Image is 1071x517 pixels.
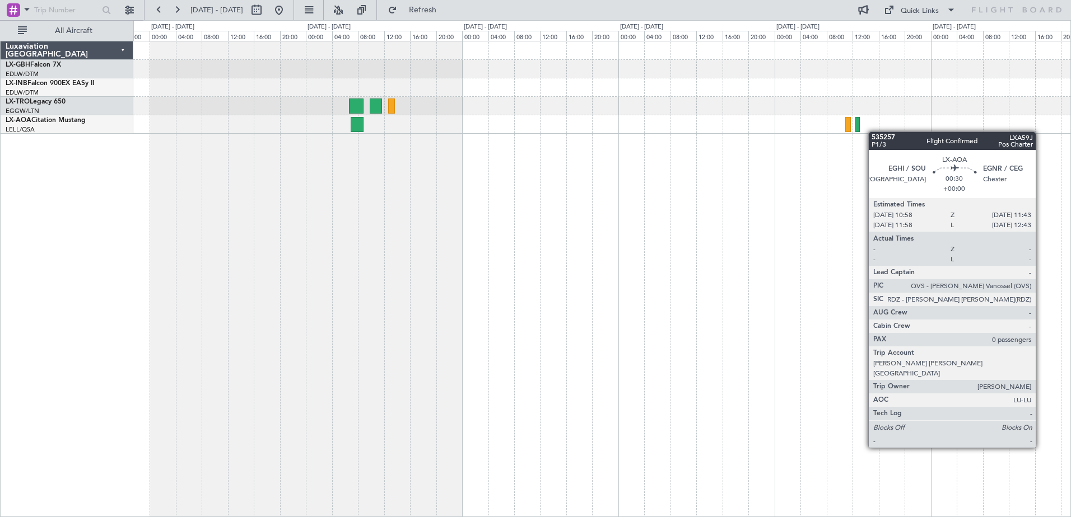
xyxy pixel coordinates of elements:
[931,31,957,41] div: 00:00
[6,125,35,134] a: LELL/QSA
[6,80,94,87] a: LX-INBFalcon 900EX EASy II
[280,31,306,41] div: 20:00
[254,31,280,41] div: 16:00
[410,31,436,41] div: 16:00
[358,31,384,41] div: 08:00
[1009,31,1035,41] div: 12:00
[696,31,722,41] div: 12:00
[436,31,462,41] div: 20:00
[775,31,800,41] div: 00:00
[983,31,1009,41] div: 08:00
[34,2,99,18] input: Trip Number
[540,31,566,41] div: 12:00
[514,31,540,41] div: 08:00
[6,62,30,68] span: LX-GBH
[190,5,243,15] span: [DATE] - [DATE]
[462,31,488,41] div: 00:00
[6,80,27,87] span: LX-INB
[488,31,514,41] div: 04:00
[879,31,905,41] div: 16:00
[748,31,774,41] div: 20:00
[151,22,194,32] div: [DATE] - [DATE]
[933,22,976,32] div: [DATE] - [DATE]
[901,6,939,17] div: Quick Links
[12,22,122,40] button: All Aircraft
[592,31,618,41] div: 20:00
[853,31,878,41] div: 12:00
[228,31,254,41] div: 12:00
[776,22,819,32] div: [DATE] - [DATE]
[202,31,227,41] div: 08:00
[383,1,450,19] button: Refresh
[384,31,410,41] div: 12:00
[332,31,358,41] div: 04:00
[29,27,118,35] span: All Aircraft
[905,31,930,41] div: 20:00
[150,31,175,41] div: 00:00
[620,22,663,32] div: [DATE] - [DATE]
[124,31,150,41] div: 20:00
[6,107,39,115] a: EGGW/LTN
[6,117,86,124] a: LX-AOACitation Mustang
[644,31,670,41] div: 04:00
[6,70,39,78] a: EDLW/DTM
[670,31,696,41] div: 08:00
[827,31,853,41] div: 08:00
[306,31,332,41] div: 00:00
[878,1,961,19] button: Quick Links
[6,62,61,68] a: LX-GBHFalcon 7X
[6,98,30,105] span: LX-TRO
[723,31,748,41] div: 16:00
[6,117,31,124] span: LX-AOA
[618,31,644,41] div: 00:00
[566,31,592,41] div: 16:00
[308,22,351,32] div: [DATE] - [DATE]
[957,31,982,41] div: 04:00
[6,88,39,97] a: EDLW/DTM
[399,6,446,14] span: Refresh
[176,31,202,41] div: 04:00
[800,31,826,41] div: 04:00
[464,22,507,32] div: [DATE] - [DATE]
[6,98,66,105] a: LX-TROLegacy 650
[1035,31,1061,41] div: 16:00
